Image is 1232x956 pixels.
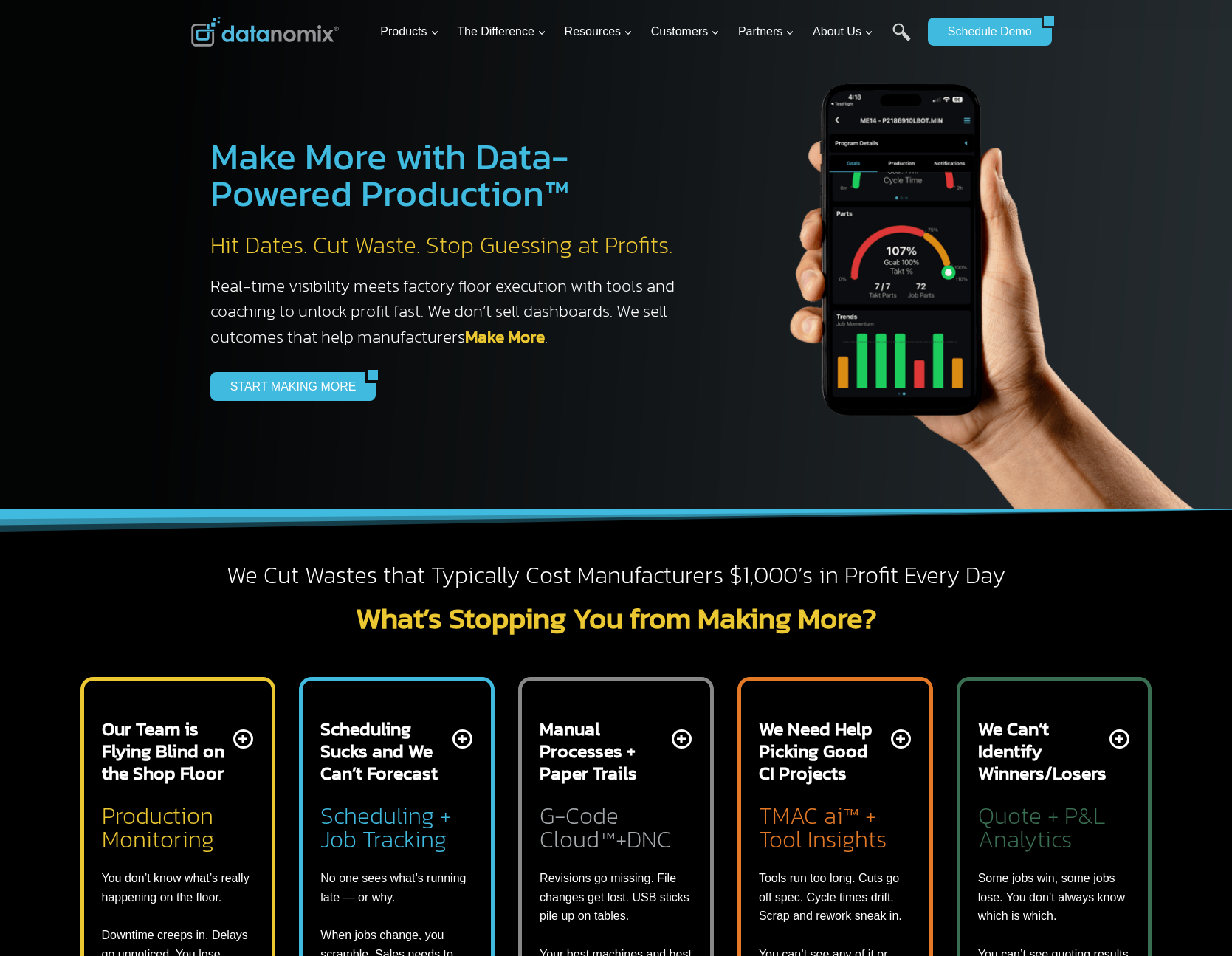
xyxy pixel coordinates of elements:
a: Schedule Demo [928,18,1042,46]
h2: G-Code Cloud™+DNC [540,799,692,851]
h2: Quote + P&L Analytics [978,799,1131,851]
h2: Hit Dates. Cut Waste. Stop Guessing at Profits. [210,230,690,261]
a: Make More [465,324,545,349]
nav: Primary Navigation [374,8,920,56]
span: Products [380,22,438,41]
img: Datanomix [191,17,339,47]
span: Partners [738,22,794,41]
h2: We Need Help Picking Good CI Projects [759,718,888,784]
h2: Our Team is Flying Blind on the Shop Floor [102,718,231,784]
a: START MAKING MORE [210,372,366,400]
h2: Scheduling Sucks and We Can’t Forecast [320,718,450,784]
h1: Make More with Data-Powered Production™ [210,138,690,212]
span: About Us [813,22,873,41]
h2: TMAC ai™ + Tool Insights [759,799,912,851]
a: Search [892,23,911,56]
h2: Production Monitoring [102,799,255,851]
h2: We Can’t Identify Winners/Losers [978,718,1107,784]
span: Resources [565,22,633,41]
span: Customers [651,22,720,41]
span: The Difference [457,22,546,41]
h2: Manual Processes + Paper Trails [540,718,669,784]
h2: We Cut Wastes that Typically Cost Manufacturers $1,000’s in Profit Every Day [191,560,1042,591]
h2: Scheduling + Job Tracking [320,799,473,851]
h3: Real-time visibility meets factory floor execution with tools and coaching to unlock profit fast.... [210,273,690,350]
h2: What’s Stopping You from Making More? [191,603,1042,633]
